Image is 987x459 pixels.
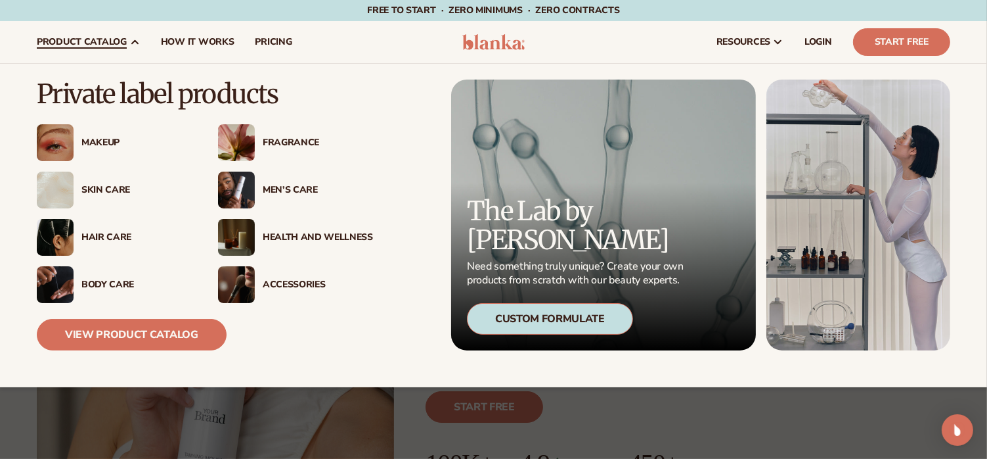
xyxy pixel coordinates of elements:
[37,319,227,350] a: View Product Catalog
[37,266,74,303] img: Male hand applying moisturizer.
[804,37,832,47] span: LOGIN
[218,219,373,256] a: Candles and incense on table. Health And Wellness
[37,219,74,256] img: Female hair pulled back with clips.
[263,137,373,149] div: Fragrance
[716,37,770,47] span: resources
[37,219,192,256] a: Female hair pulled back with clips. Hair Care
[263,279,373,291] div: Accessories
[451,80,756,350] a: Microscopic product formula. The Lab by [PERSON_NAME] Need something truly unique? Create your ow...
[263,232,373,243] div: Health And Wellness
[706,21,794,63] a: resources
[263,185,373,196] div: Men’s Care
[81,232,192,243] div: Hair Care
[462,34,525,50] img: logo
[218,219,255,256] img: Candles and incense on table.
[218,266,255,303] img: Female with makeup brush.
[853,28,950,56] a: Start Free
[218,124,373,161] a: Pink blooming flower. Fragrance
[37,37,127,47] span: product catalog
[37,124,74,161] img: Female with glitter eye makeup.
[81,137,192,149] div: Makeup
[161,37,234,47] span: How It Works
[467,260,688,287] p: Need something truly unique? Create your own products from scratch with our beauty experts.
[150,21,245,63] a: How It Works
[942,414,973,446] div: Open Intercom Messenger
[37,266,192,303] a: Male hand applying moisturizer. Body Care
[37,124,192,161] a: Female with glitter eye makeup. Makeup
[218,172,373,208] a: Male holding moisturizer bottle. Men’s Care
[81,185,192,196] div: Skin Care
[26,21,150,63] a: product catalog
[37,80,373,109] p: Private label products
[766,80,950,350] img: Female in lab with equipment.
[467,197,688,254] p: The Lab by [PERSON_NAME]
[467,303,633,335] div: Custom Formulate
[218,172,255,208] img: Male holding moisturizer bottle.
[37,172,74,208] img: Cream moisturizer swatch.
[81,279,192,291] div: Body Care
[218,266,373,303] a: Female with makeup brush. Accessories
[794,21,843,63] a: LOGIN
[367,4,619,16] span: Free to start · ZERO minimums · ZERO contracts
[244,21,302,63] a: pricing
[218,124,255,161] img: Pink blooming flower.
[255,37,292,47] span: pricing
[37,172,192,208] a: Cream moisturizer swatch. Skin Care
